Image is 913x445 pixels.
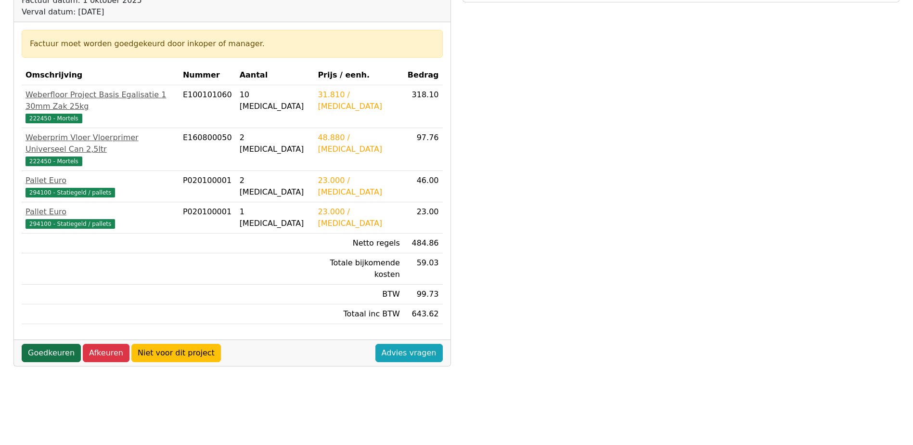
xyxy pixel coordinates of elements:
[314,304,403,324] td: Totaal inc BTW
[26,206,175,218] div: Pallet Euro
[404,128,443,171] td: 97.76
[314,65,403,85] th: Prijs / eenh.
[26,114,82,123] span: 222450 - Mortels
[179,65,236,85] th: Nummer
[22,344,81,362] a: Goedkeuren
[26,219,115,229] span: 294100 - Statiegeld / pallets
[179,202,236,234] td: P020100001
[179,85,236,128] td: E100101060
[404,253,443,285] td: 59.03
[22,65,179,85] th: Omschrijving
[404,234,443,253] td: 484.86
[240,206,310,229] div: 1 [MEDICAL_DATA]
[236,65,314,85] th: Aantal
[26,206,175,229] a: Pallet Euro294100 - Statiegeld / pallets
[314,253,403,285] td: Totale bijkomende kosten
[240,132,310,155] div: 2 [MEDICAL_DATA]
[318,206,399,229] div: 23.000 / [MEDICAL_DATA]
[314,285,403,304] td: BTW
[240,175,310,198] div: 2 [MEDICAL_DATA]
[404,65,443,85] th: Bedrag
[26,188,115,197] span: 294100 - Statiegeld / pallets
[26,89,175,112] div: Weberfloor Project Basis Egalisatie 1 30mm Zak 25kg
[318,132,399,155] div: 48.880 / [MEDICAL_DATA]
[22,6,204,18] div: Verval datum: [DATE]
[131,344,221,362] a: Niet voor dit project
[404,304,443,324] td: 643.62
[404,85,443,128] td: 318.10
[375,344,443,362] a: Advies vragen
[240,89,310,112] div: 10 [MEDICAL_DATA]
[179,128,236,171] td: E160800050
[404,202,443,234] td: 23.00
[404,285,443,304] td: 99.73
[318,175,399,198] div: 23.000 / [MEDICAL_DATA]
[26,175,175,198] a: Pallet Euro294100 - Statiegeld / pallets
[26,175,175,186] div: Pallet Euro
[26,132,175,167] a: Weberprim Vloer Vloerprimer Universeel Can 2,5ltr222450 - Mortels
[26,132,175,155] div: Weberprim Vloer Vloerprimer Universeel Can 2,5ltr
[179,171,236,202] td: P020100001
[404,171,443,202] td: 46.00
[30,38,435,50] div: Factuur moet worden goedgekeurd door inkoper of manager.
[83,344,129,362] a: Afkeuren
[318,89,399,112] div: 31.810 / [MEDICAL_DATA]
[26,157,82,166] span: 222450 - Mortels
[314,234,403,253] td: Netto regels
[26,89,175,124] a: Weberfloor Project Basis Egalisatie 1 30mm Zak 25kg222450 - Mortels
